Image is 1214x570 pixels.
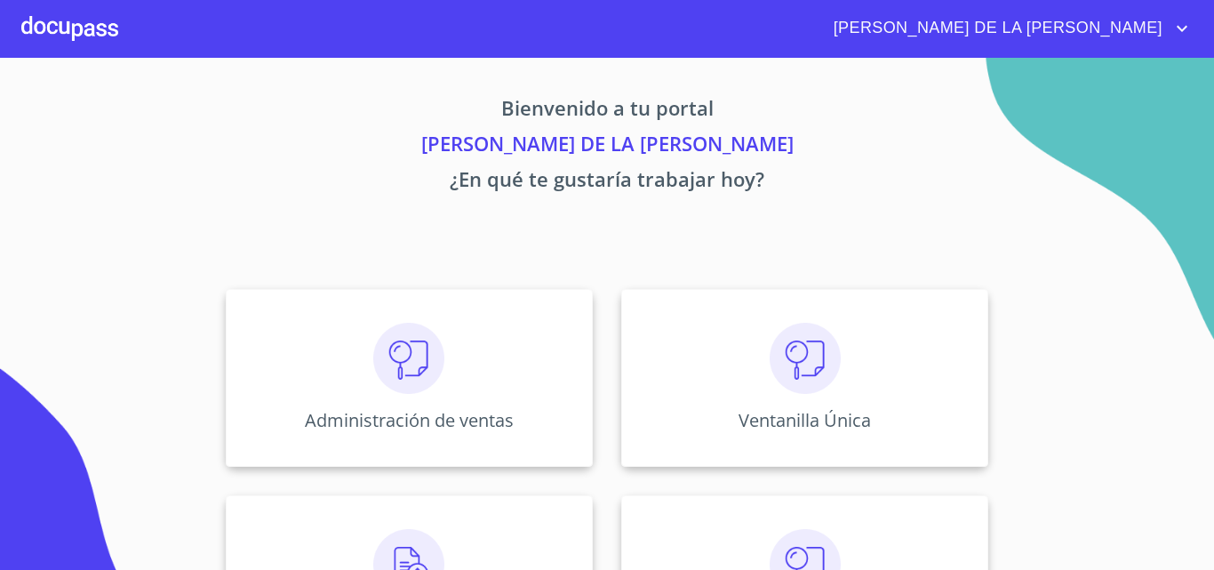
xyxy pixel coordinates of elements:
p: Bienvenido a tu portal [60,93,1154,129]
span: [PERSON_NAME] DE LA [PERSON_NAME] [820,14,1171,43]
img: consulta.png [770,323,841,394]
button: account of current user [820,14,1193,43]
p: Administración de ventas [305,408,514,432]
p: Ventanilla Única [739,408,871,432]
img: consulta.png [373,323,444,394]
p: ¿En qué te gustaría trabajar hoy? [60,165,1154,200]
p: [PERSON_NAME] DE LA [PERSON_NAME] [60,129,1154,165]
